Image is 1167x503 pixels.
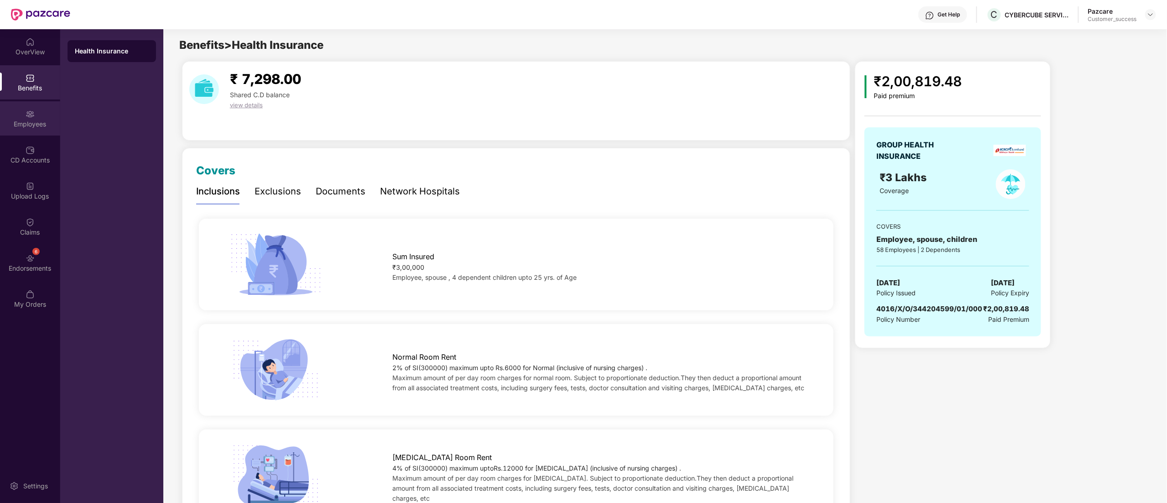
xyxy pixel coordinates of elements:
div: Health Insurance [75,47,149,56]
span: Policy Issued [876,288,916,298]
span: ₹3 Lakhs [880,171,930,184]
div: Employee, spouse, children [876,234,1029,245]
span: ₹ 7,298.00 [230,71,301,87]
div: Inclusions [196,184,240,199]
img: icon [226,335,325,404]
span: [DATE] [876,278,900,288]
img: icon [226,230,325,299]
span: Covers [196,164,235,177]
span: Policy Number [876,315,920,323]
span: 4016/X/O/344204599/01/000 [876,304,982,313]
img: svg+xml;base64,PHN2ZyBpZD0iRW5kb3JzZW1lbnRzIiB4bWxucz0iaHR0cDovL3d3dy53My5vcmcvMjAwMC9zdmciIHdpZH... [26,254,35,263]
img: svg+xml;base64,PHN2ZyBpZD0iRW1wbG95ZWVzIiB4bWxucz0iaHR0cDovL3d3dy53My5vcmcvMjAwMC9zdmciIHdpZHRoPS... [26,110,35,119]
div: ₹2,00,819.48 [874,71,962,92]
span: C [991,9,998,20]
img: svg+xml;base64,PHN2ZyBpZD0iRHJvcGRvd24tMzJ4MzIiIHhtbG5zPSJodHRwOi8vd3d3LnczLm9yZy8yMDAwL3N2ZyIgd2... [1147,11,1154,18]
span: Maximum amount of per day room charges for [MEDICAL_DATA]. Subject to proportionate deduction.The... [392,474,793,502]
div: 58 Employees | 2 Dependents [876,245,1029,254]
img: policyIcon [996,169,1026,199]
span: Coverage [880,187,909,194]
div: Pazcare [1088,7,1137,16]
span: [DATE] [991,278,1015,288]
div: GROUP HEALTH INSURANCE [876,139,956,162]
img: svg+xml;base64,PHN2ZyBpZD0iQ0RfQWNjb3VudHMiIGRhdGEtbmFtZT0iQ0QgQWNjb3VudHMiIHhtbG5zPSJodHRwOi8vd3... [26,146,35,155]
span: Shared C.D balance [230,91,290,99]
div: Exclusions [255,184,301,199]
div: Documents [316,184,365,199]
img: svg+xml;base64,PHN2ZyBpZD0iSG9tZSIgeG1sbnM9Imh0dHA6Ly93d3cudzMub3JnLzIwMDAvc3ZnIiB3aWR0aD0iMjAiIG... [26,37,35,47]
img: svg+xml;base64,PHN2ZyBpZD0iVXBsb2FkX0xvZ3MiIGRhdGEtbmFtZT0iVXBsb2FkIExvZ3MiIHhtbG5zPSJodHRwOi8vd3... [26,182,35,191]
img: svg+xml;base64,PHN2ZyBpZD0iU2V0dGluZy0yMHgyMCIgeG1sbnM9Imh0dHA6Ly93d3cudzMub3JnLzIwMDAvc3ZnIiB3aW... [10,482,19,491]
div: Get Help [938,11,960,18]
div: Settings [21,482,51,491]
div: 4% of SI(300000) maximum uptoRs.12000 for [MEDICAL_DATA] (inclusive of nursing charges) . [392,463,806,473]
div: ₹3,00,000 [392,262,806,272]
div: Customer_success [1088,16,1137,23]
span: Benefits > Health Insurance [179,38,323,52]
div: CYBERCUBE SERVICES [1005,10,1069,19]
img: svg+xml;base64,PHN2ZyBpZD0iTXlfT3JkZXJzIiBkYXRhLW5hbWU9Ik15IE9yZGVycyIgeG1sbnM9Imh0dHA6Ly93d3cudz... [26,290,35,299]
img: svg+xml;base64,PHN2ZyBpZD0iQ2xhaW0iIHhtbG5zPSJodHRwOi8vd3d3LnczLm9yZy8yMDAwL3N2ZyIgd2lkdGg9IjIwIi... [26,218,35,227]
img: insurerLogo [994,145,1026,156]
span: Employee, spouse , 4 dependent children upto 25 yrs. of Age [392,273,577,281]
img: download [189,74,219,104]
span: Paid Premium [988,314,1029,325]
div: 2% of SI(300000) maximum upto Rs.6000 for Normal (inclusive of nursing charges) . [392,363,806,373]
span: Maximum amount of per day room charges for normal room. Subject to proportionate deduction.They t... [392,374,804,392]
span: Normal Room Rent [392,351,456,363]
div: COVERS [876,222,1029,231]
div: Network Hospitals [380,184,460,199]
img: svg+xml;base64,PHN2ZyBpZD0iSGVscC0zMngzMiIgeG1sbnM9Imh0dHA6Ly93d3cudzMub3JnLzIwMDAvc3ZnIiB3aWR0aD... [925,11,934,20]
img: icon [865,75,867,98]
img: New Pazcare Logo [11,9,70,21]
div: 6 [32,248,40,255]
div: ₹2,00,819.48 [983,304,1029,314]
span: Sum Insured [392,251,434,262]
span: Policy Expiry [991,288,1029,298]
span: [MEDICAL_DATA] Room Rent [392,452,492,463]
div: Paid premium [874,92,962,100]
span: view details [230,101,263,109]
img: svg+xml;base64,PHN2ZyBpZD0iQmVuZWZpdHMiIHhtbG5zPSJodHRwOi8vd3d3LnczLm9yZy8yMDAwL3N2ZyIgd2lkdGg9Ij... [26,73,35,83]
